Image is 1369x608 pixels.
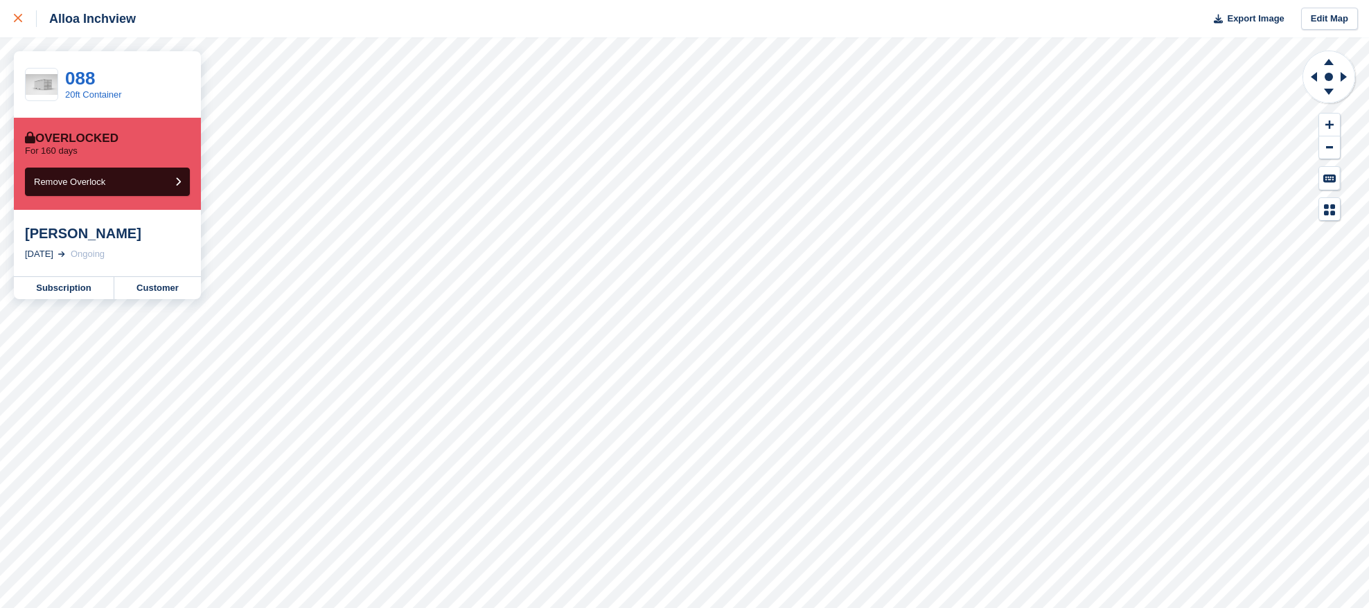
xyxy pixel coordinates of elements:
[26,74,58,96] img: White%20Left%20.jpg
[1205,8,1284,30] button: Export Image
[71,247,105,261] div: Ongoing
[65,68,95,89] a: 088
[1319,167,1340,190] button: Keyboard Shortcuts
[14,277,114,299] a: Subscription
[25,247,53,261] div: [DATE]
[1319,198,1340,221] button: Map Legend
[1319,114,1340,136] button: Zoom In
[1301,8,1358,30] a: Edit Map
[58,251,65,257] img: arrow-right-light-icn-cde0832a797a2874e46488d9cf13f60e5c3a73dbe684e267c42b8395dfbc2abf.svg
[37,10,136,27] div: Alloa Inchview
[1227,12,1284,26] span: Export Image
[1319,136,1340,159] button: Zoom Out
[34,177,105,187] span: Remove Overlock
[25,225,190,242] div: [PERSON_NAME]
[25,145,78,157] p: For 160 days
[65,89,122,100] a: 20ft Container
[25,168,190,196] button: Remove Overlock
[114,277,201,299] a: Customer
[25,132,118,145] div: Overlocked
